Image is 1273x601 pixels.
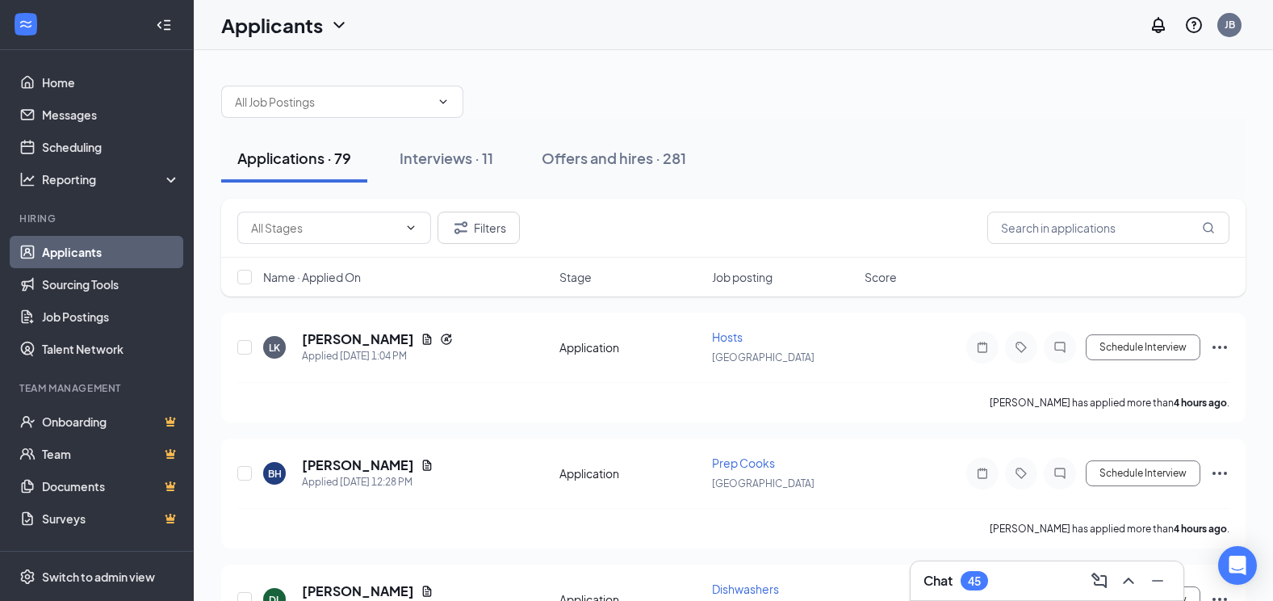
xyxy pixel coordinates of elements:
[1145,568,1170,594] button: Minimize
[302,582,414,600] h5: [PERSON_NAME]
[559,269,592,285] span: Stage
[542,148,686,168] div: Offers and hires · 281
[421,333,433,346] svg: Document
[263,269,361,285] span: Name · Applied On
[235,93,430,111] input: All Job Postings
[1087,568,1112,594] button: ComposeMessage
[42,300,180,333] a: Job Postings
[42,470,180,502] a: DocumentsCrown
[1086,460,1200,486] button: Schedule Interview
[1090,571,1109,590] svg: ComposeMessage
[42,569,155,585] div: Switch to admin view
[42,502,180,535] a: SurveysCrown
[302,456,414,474] h5: [PERSON_NAME]
[421,585,433,598] svg: Document
[1050,467,1070,480] svg: ChatInactive
[302,330,414,348] h5: [PERSON_NAME]
[302,348,453,364] div: Applied [DATE] 1:04 PM
[19,171,36,187] svg: Analysis
[42,171,181,187] div: Reporting
[712,269,773,285] span: Job posting
[712,330,743,344] span: Hosts
[268,467,282,481] div: BH
[42,333,180,365] a: Talent Network
[1174,523,1227,535] b: 4 hours ago
[269,341,280,355] div: LK
[923,572,953,590] h3: Chat
[19,381,177,395] div: Team Management
[1210,464,1229,483] svg: Ellipses
[1225,18,1235,32] div: JB
[973,341,992,354] svg: Note
[712,456,775,470] span: Prep Cooks
[990,522,1229,536] p: [PERSON_NAME] has applied more than .
[1119,571,1138,590] svg: ChevronUp
[302,474,433,490] div: Applied [DATE] 12:28 PM
[42,99,180,131] a: Messages
[42,236,180,268] a: Applicants
[990,396,1229,410] p: [PERSON_NAME] has applied more than .
[156,17,172,33] svg: Collapse
[712,477,814,490] span: [GEOGRAPHIC_DATA]
[1086,334,1200,360] button: Schedule Interview
[987,212,1229,244] input: Search in applications
[712,582,779,596] span: Dishwashers
[1050,341,1070,354] svg: ChatInactive
[1116,568,1141,594] button: ChevronUp
[1148,571,1167,590] svg: Minimize
[42,66,180,99] a: Home
[237,148,351,168] div: Applications · 79
[865,269,897,285] span: Score
[1218,546,1257,585] div: Open Intercom Messenger
[437,95,450,108] svg: ChevronDown
[559,339,702,355] div: Application
[42,268,180,300] a: Sourcing Tools
[42,406,180,438] a: OnboardingCrown
[712,351,814,364] span: [GEOGRAPHIC_DATA]
[42,438,180,470] a: TeamCrown
[973,467,992,480] svg: Note
[438,212,520,244] button: Filter Filters
[559,465,702,481] div: Application
[1184,15,1204,35] svg: QuestionInfo
[968,574,981,588] div: 45
[1011,341,1031,354] svg: Tag
[451,218,471,237] svg: Filter
[1149,15,1168,35] svg: Notifications
[19,569,36,585] svg: Settings
[404,221,417,234] svg: ChevronDown
[400,148,493,168] div: Interviews · 11
[42,131,180,163] a: Scheduling
[1174,397,1227,409] b: 4 hours ago
[18,16,34,32] svg: WorkstreamLogo
[1011,467,1031,480] svg: Tag
[221,11,323,39] h1: Applicants
[19,212,177,225] div: Hiring
[1210,338,1229,357] svg: Ellipses
[421,459,433,472] svg: Document
[1202,221,1215,234] svg: MagnifyingGlass
[440,333,453,346] svg: Reapply
[251,219,398,237] input: All Stages
[329,15,349,35] svg: ChevronDown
